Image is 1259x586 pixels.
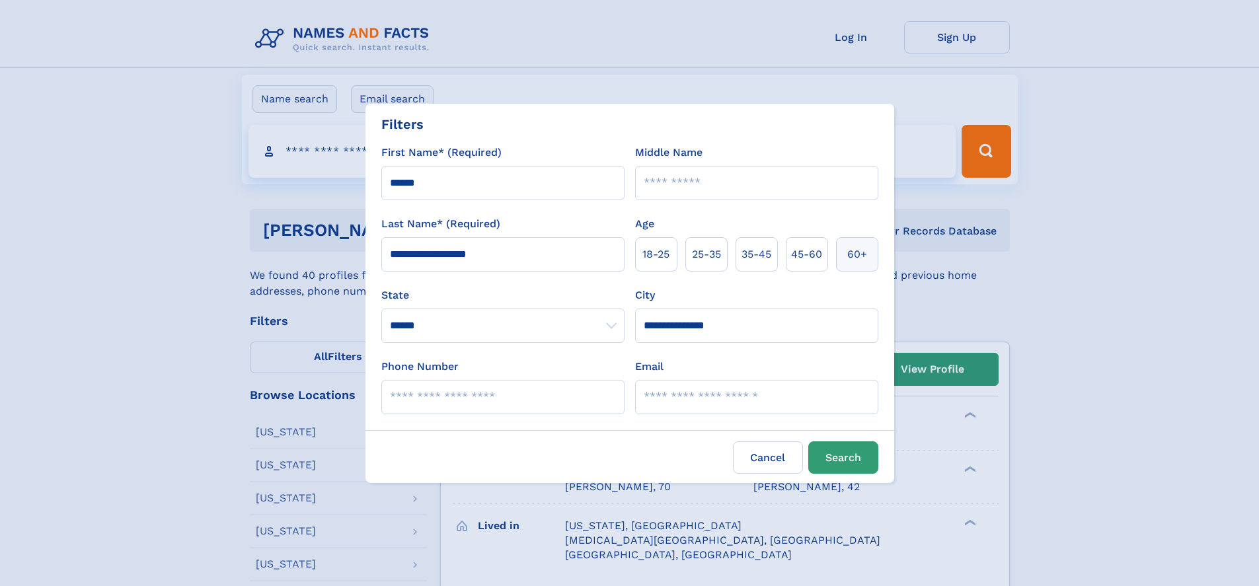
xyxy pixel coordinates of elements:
span: 45‑60 [791,246,822,262]
label: First Name* (Required) [381,145,502,161]
div: Filters [381,114,424,134]
label: State [381,287,625,303]
span: 18‑25 [642,246,669,262]
span: 60+ [847,246,867,262]
label: Middle Name [635,145,703,161]
span: 35‑45 [742,246,771,262]
label: Cancel [733,441,803,474]
label: Age [635,216,654,232]
label: Email [635,359,664,375]
label: Last Name* (Required) [381,216,500,232]
label: Phone Number [381,359,459,375]
label: City [635,287,655,303]
span: 25‑35 [692,246,721,262]
button: Search [808,441,878,474]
